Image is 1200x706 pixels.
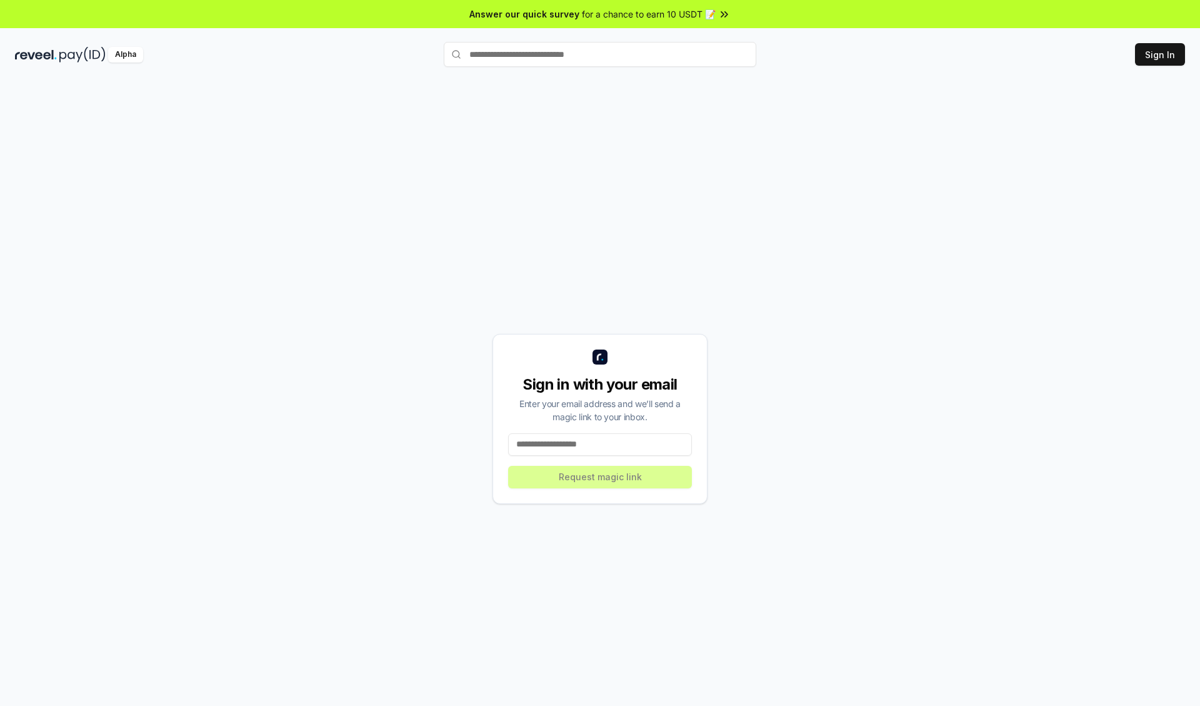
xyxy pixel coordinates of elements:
div: Enter your email address and we’ll send a magic link to your inbox. [508,397,692,423]
img: pay_id [59,47,106,63]
div: Sign in with your email [508,375,692,395]
img: reveel_dark [15,47,57,63]
div: Alpha [108,47,143,63]
span: for a chance to earn 10 USDT 📝 [582,8,716,21]
span: Answer our quick survey [469,8,579,21]
button: Sign In [1135,43,1185,66]
img: logo_small [592,350,607,365]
